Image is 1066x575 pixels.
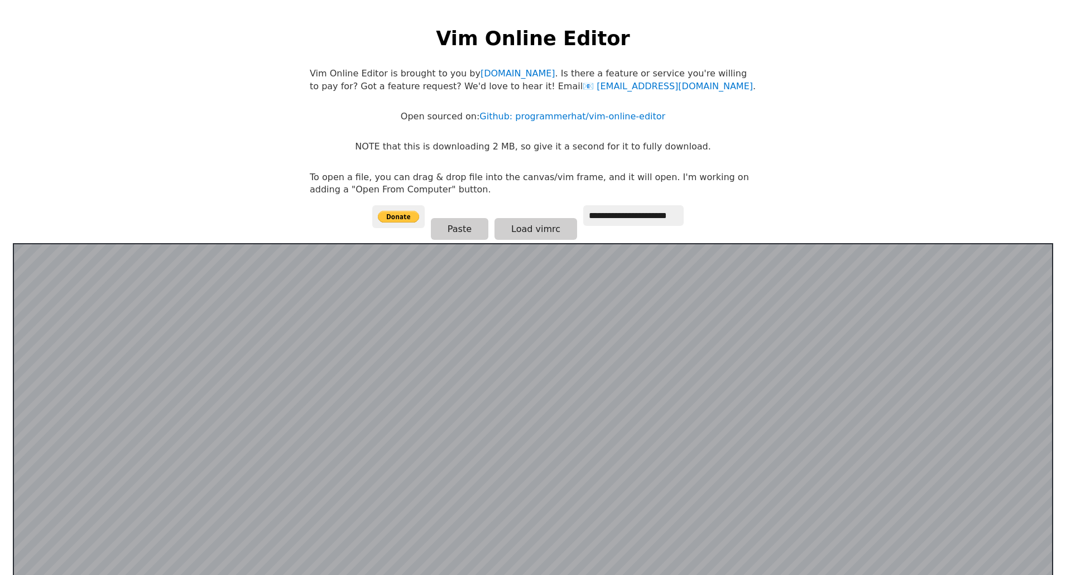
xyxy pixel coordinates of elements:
a: Github: programmerhat/vim-online-editor [479,111,665,122]
h1: Vim Online Editor [436,25,630,52]
p: NOTE that this is downloading 2 MB, so give it a second for it to fully download. [355,141,710,153]
button: Load vimrc [494,218,577,240]
p: Vim Online Editor is brought to you by . Is there a feature or service you're willing to pay for?... [310,67,756,93]
a: [DOMAIN_NAME] [481,68,555,79]
p: To open a file, you can drag & drop file into the canvas/vim frame, and it will open. I'm working... [310,171,756,196]
p: Open sourced on: [401,110,665,123]
a: [EMAIL_ADDRESS][DOMAIN_NAME] [583,81,753,91]
button: Paste [431,218,488,240]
